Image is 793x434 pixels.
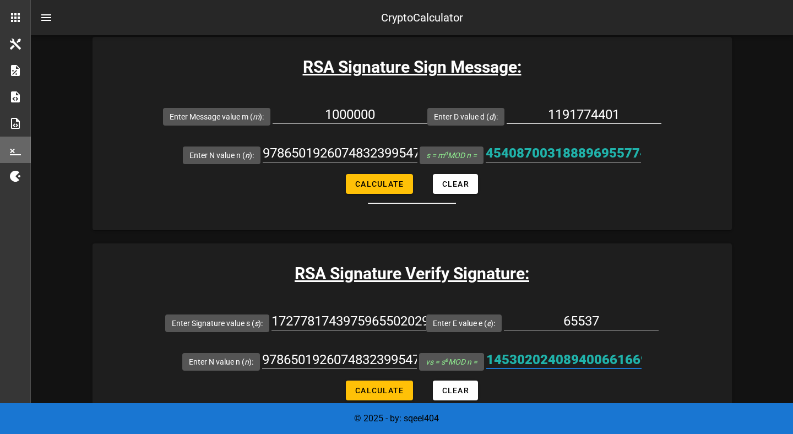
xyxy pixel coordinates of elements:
[433,318,495,329] label: Enter E value e ( ):
[172,318,263,329] label: Enter Signature value s ( ):
[346,381,412,400] button: Calculate
[254,319,258,328] i: s
[245,151,249,160] i: n
[426,151,477,160] i: s = m MOD n =
[426,357,477,366] i: vs = s MOD n =
[433,174,478,194] button: Clear
[253,112,259,121] i: m
[33,4,59,31] button: nav-menu-toggle
[355,386,404,395] span: Calculate
[93,55,732,79] h3: RSA Signature Sign Message:
[93,261,732,286] h3: RSA Signature Verify Signature:
[170,111,264,122] label: Enter Message value m ( ):
[444,150,448,157] sup: d
[442,386,469,395] span: Clear
[346,174,412,194] button: Calculate
[245,357,249,366] i: n
[487,319,491,328] i: e
[354,413,439,424] span: © 2025 - by: sqeel404
[489,112,493,121] i: d
[442,180,469,188] span: Clear
[189,150,254,161] label: Enter N value n ( ):
[189,356,253,367] label: Enter N value n ( ):
[445,356,448,364] sup: e
[355,180,404,188] span: Calculate
[434,111,498,122] label: Enter D value d ( ):
[433,381,478,400] button: Clear
[381,9,463,26] div: CryptoCalculator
